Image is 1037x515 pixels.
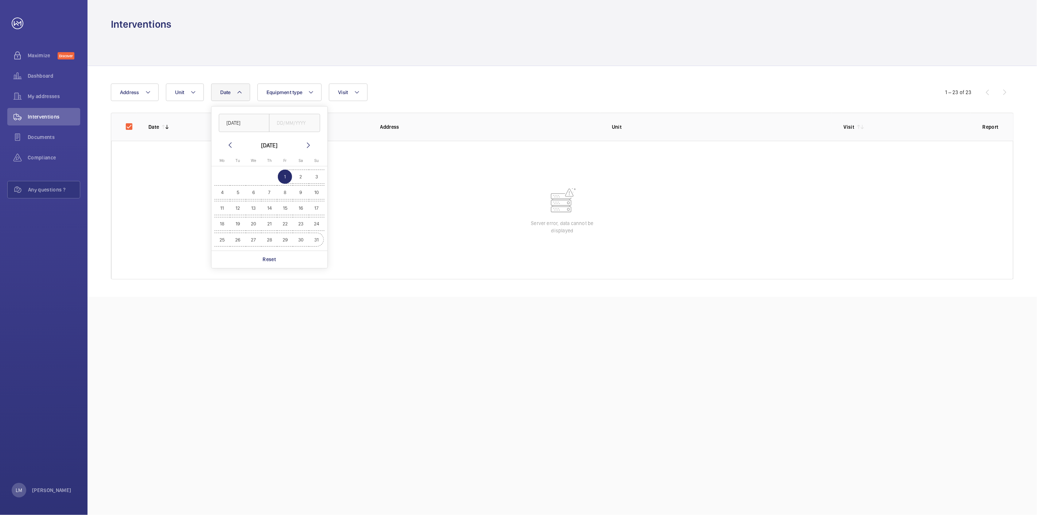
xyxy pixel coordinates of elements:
button: August 21, 2025 [261,216,277,232]
span: 9 [294,185,308,200]
span: 16 [294,201,308,215]
span: Address [120,89,139,95]
input: DD/MM/YYYY [269,114,320,132]
button: August 30, 2025 [293,232,308,248]
div: 1 – 23 of 23 [945,89,972,96]
span: 2 [294,170,308,184]
span: 7 [262,185,276,200]
button: August 23, 2025 [293,216,308,232]
span: Unit [175,89,185,95]
span: 24 [310,217,324,231]
span: Tu [236,158,240,163]
span: 1 [278,170,292,184]
p: Date [148,123,159,131]
button: August 10, 2025 [309,185,325,200]
button: August 2, 2025 [293,169,308,185]
button: August 16, 2025 [293,200,308,216]
span: Mo [220,158,225,163]
button: August 24, 2025 [309,216,325,232]
button: August 27, 2025 [246,232,261,248]
span: Su [314,158,319,163]
span: 30 [294,233,308,247]
button: August 11, 2025 [214,200,230,216]
span: Maximize [28,52,58,59]
span: 8 [278,185,292,200]
button: August 15, 2025 [277,200,293,216]
span: 29 [278,233,292,247]
button: Unit [166,84,204,101]
button: August 26, 2025 [230,232,246,248]
span: Dashboard [28,72,80,80]
button: Date [211,84,250,101]
span: 28 [262,233,276,247]
span: Equipment type [267,89,303,95]
span: Discover [58,52,74,59]
button: Visit [329,84,367,101]
button: August 13, 2025 [246,200,261,216]
span: 26 [231,233,245,247]
button: August 18, 2025 [214,216,230,232]
span: 23 [294,217,308,231]
button: August 7, 2025 [261,185,277,200]
button: August 8, 2025 [277,185,293,200]
button: August 6, 2025 [246,185,261,200]
span: 6 [246,185,261,200]
span: 12 [231,201,245,215]
span: 18 [215,217,229,231]
p: LM [16,487,22,494]
span: 3 [310,170,324,184]
button: August 19, 2025 [230,216,246,232]
button: August 14, 2025 [261,200,277,216]
div: [DATE] [261,141,277,150]
p: Reset [263,256,276,263]
span: Fr [283,158,287,163]
span: 4 [215,185,229,200]
span: 31 [310,233,324,247]
p: Visit [844,123,855,131]
button: August 5, 2025 [230,185,246,200]
button: August 31, 2025 [309,232,325,248]
p: Server error, data cannot be displayed [526,220,599,234]
button: August 28, 2025 [261,232,277,248]
p: Report [983,123,999,131]
span: 13 [246,201,261,215]
span: 20 [246,217,261,231]
span: 22 [278,217,292,231]
span: 19 [231,217,245,231]
p: Unit [612,123,832,131]
button: Equipment type [257,84,322,101]
span: 21 [262,217,276,231]
span: Documents [28,133,80,141]
span: 15 [278,201,292,215]
span: We [251,158,256,163]
button: Address [111,84,159,101]
span: 27 [246,233,261,247]
span: Date [220,89,231,95]
button: August 17, 2025 [309,200,325,216]
button: August 3, 2025 [309,169,325,185]
button: August 20, 2025 [246,216,261,232]
button: August 12, 2025 [230,200,246,216]
h1: Interventions [111,18,171,31]
span: My addresses [28,93,80,100]
span: Sa [299,158,303,163]
span: 17 [310,201,324,215]
button: August 1, 2025 [277,169,293,185]
button: August 29, 2025 [277,232,293,248]
span: 11 [215,201,229,215]
button: August 25, 2025 [214,232,230,248]
button: August 22, 2025 [277,216,293,232]
span: 10 [310,185,324,200]
button: August 9, 2025 [293,185,308,200]
span: Compliance [28,154,80,161]
span: 25 [215,233,229,247]
input: DD/MM/YYYY [219,114,270,132]
span: 5 [231,185,245,200]
span: Visit [338,89,348,95]
p: Address [380,123,601,131]
span: Interventions [28,113,80,120]
span: 14 [262,201,276,215]
span: Th [267,158,272,163]
span: Any questions ? [28,186,80,193]
p: [PERSON_NAME] [32,487,71,494]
